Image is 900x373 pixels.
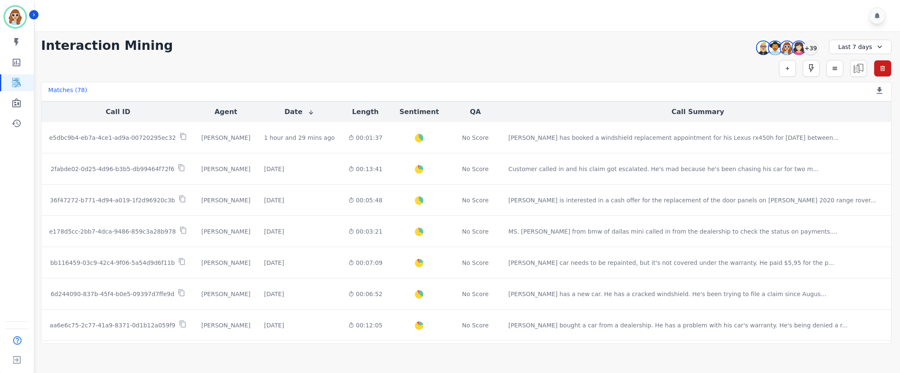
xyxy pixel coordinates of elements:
div: 00:03:21 [348,227,383,236]
div: [PERSON_NAME] [201,196,250,204]
button: Call Summary [672,107,724,117]
div: 00:13:41 [348,165,383,173]
div: 00:06:52 [348,290,383,298]
div: [DATE] [264,321,284,329]
img: Bordered avatar [5,7,25,27]
div: [DATE] [264,196,284,204]
p: 6d244090-837b-45f4-b0e5-09397d7ffe9d [51,290,174,298]
div: Matches ( 78 ) [48,86,87,98]
div: 00:12:05 [348,321,383,329]
div: +39 [804,41,818,55]
div: [PERSON_NAME] is interested in a cash offer for the replacement of the door panels on [PERSON_NAM... [508,196,876,204]
div: MS. [PERSON_NAME] from bmw of dallas mini called in from the dealership to check the status on pa... [508,227,837,236]
div: [PERSON_NAME] [201,165,250,173]
div: [PERSON_NAME] has booked a windshield replacement appointment for his Lexus rx450h for [DATE] bet... [508,133,839,142]
p: e5dbc9b4-eb7a-4ce1-ad9a-00720295ec32 [49,133,176,142]
div: No Score [462,133,489,142]
button: Date [284,107,314,117]
p: bb116459-03c9-42c4-9f06-5a54d9d6f11b [50,259,175,267]
button: Sentiment [399,107,439,117]
button: QA [470,107,481,117]
div: [PERSON_NAME] [201,259,250,267]
div: [PERSON_NAME] bought a car from a dealership. He has a problem with his car's warranty. He's bein... [508,321,848,329]
div: No Score [462,165,489,173]
div: 00:07:09 [348,259,383,267]
div: [DATE] [264,259,284,267]
div: No Score [462,321,489,329]
div: [PERSON_NAME] [201,133,250,142]
div: [PERSON_NAME] [201,290,250,298]
div: Last 7 days [829,40,892,54]
h1: Interaction Mining [41,38,173,53]
div: 1 hour and 29 mins ago [264,133,335,142]
div: [DATE] [264,165,284,173]
p: aa6e6c75-2c77-41a9-8371-0d1b12a059f9 [50,321,175,329]
div: [DATE] [264,227,284,236]
div: [PERSON_NAME] has a new car. He has a cracked windshield. He's been trying to file a claim since ... [508,290,826,298]
div: [PERSON_NAME] [201,321,250,329]
div: No Score [462,259,489,267]
div: No Score [462,227,489,236]
div: No Score [462,196,489,204]
div: No Score [462,290,489,298]
p: 2fabde02-0d25-4d96-b3b5-db99464f72f6 [51,165,175,173]
p: e178d5cc-2bb7-4dca-9486-859c3a28b978 [49,227,176,236]
div: [PERSON_NAME] [201,227,250,236]
div: 00:01:37 [348,133,383,142]
button: Length [352,107,379,117]
div: 00:05:48 [348,196,383,204]
button: Call ID [106,107,130,117]
div: [PERSON_NAME] car needs to be repainted, but it's not covered under the warranty. He paid $5,95 f... [508,259,834,267]
div: Customer called in and his claim got escalated. He's mad because he's been chasing his car for tw... [508,165,818,173]
p: 36f47272-b771-4d94-a019-1f2d96920c3b [50,196,175,204]
div: [DATE] [264,290,284,298]
button: Agent [215,107,237,117]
